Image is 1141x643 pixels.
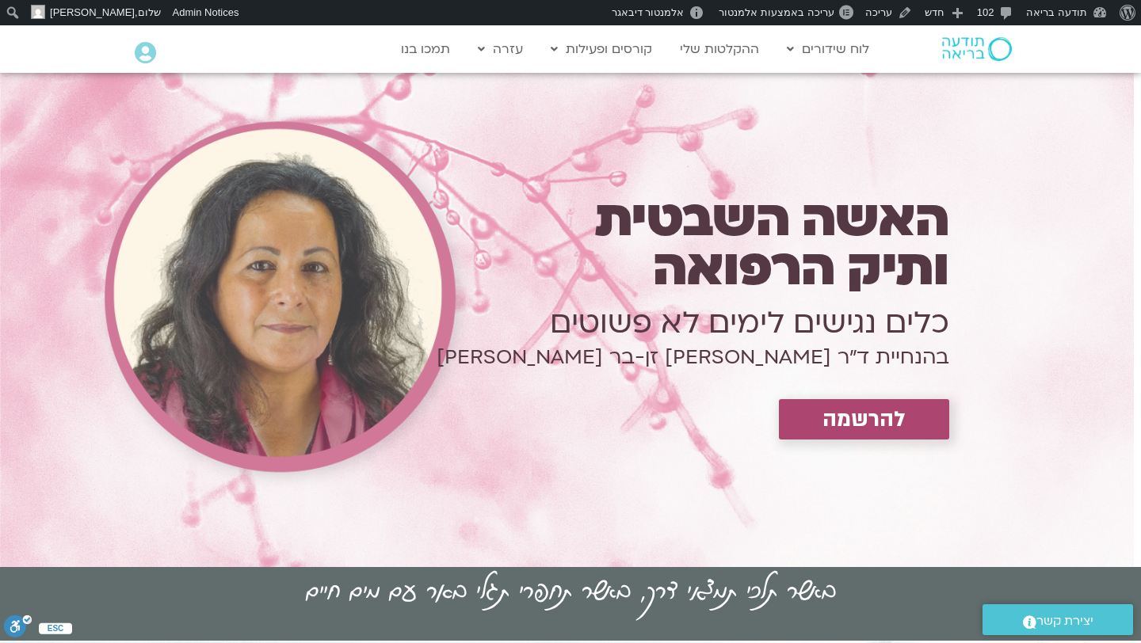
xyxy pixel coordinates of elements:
[329,354,950,360] h1: בהנחיית ד״ר [PERSON_NAME] זן-בר [PERSON_NAME]
[1036,611,1093,632] span: יצירת קשר
[719,6,834,18] span: עריכה באמצעות אלמנטור
[779,34,877,64] a: לוח שידורים
[983,604,1133,635] a: יצירת קשר
[329,195,950,293] h1: האשה השבטית ותיק הרפואה
[393,34,458,64] a: תמכו בנו
[329,301,950,345] h1: כלים נגישים לימים לא פשוטים
[822,407,906,432] span: להרשמה
[672,34,767,64] a: ההקלטות שלי
[470,34,531,64] a: עזרה
[306,568,836,611] h2: באשר תלכי תמצאי דרך, באשר תחפרי תגלי באר עם מים חיים
[50,6,135,18] span: [PERSON_NAME]
[779,399,949,439] a: להרשמה
[543,34,660,64] a: קורסים ופעילות
[942,37,1012,61] img: תודעה בריאה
